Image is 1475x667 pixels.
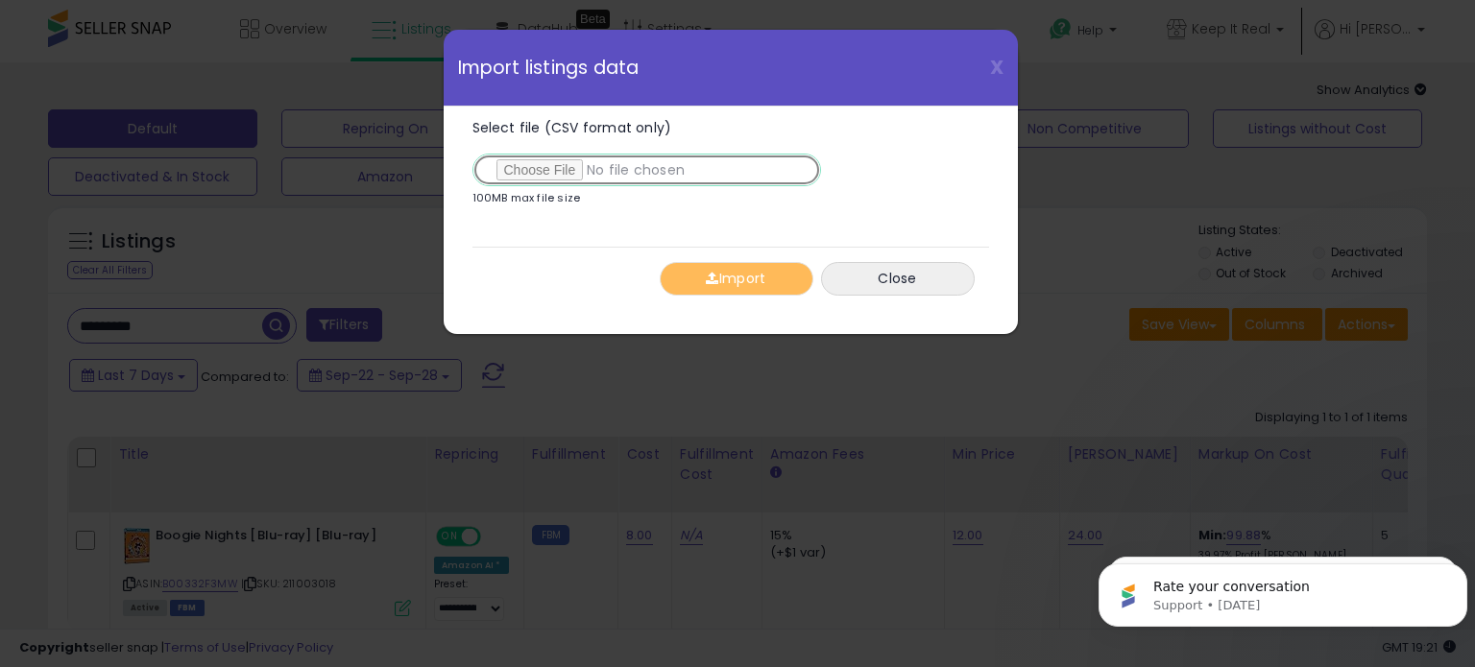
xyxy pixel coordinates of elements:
[458,59,640,77] span: Import listings data
[660,262,813,296] button: Import
[821,262,975,296] button: Close
[1091,523,1475,657] iframe: Intercom notifications message
[990,54,1003,81] span: X
[472,193,581,203] p: 100MB max file size
[472,118,672,137] span: Select file (CSV format only)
